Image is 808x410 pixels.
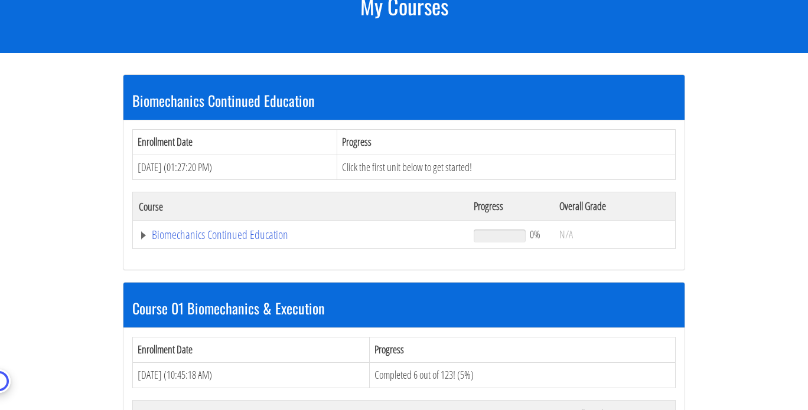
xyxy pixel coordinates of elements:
[337,155,675,180] td: Click the first unit below to get started!
[337,129,675,155] th: Progress
[133,192,468,221] th: Course
[133,337,370,363] th: Enrollment Date
[369,337,675,363] th: Progress
[369,362,675,388] td: Completed 6 out of 123! (5%)
[139,229,462,241] a: Biomechanics Continued Education
[132,300,676,316] h3: Course 01 Biomechanics & Execution
[133,129,337,155] th: Enrollment Date
[530,228,540,241] span: 0%
[132,93,676,108] h3: Biomechanics Continued Education
[133,155,337,180] td: [DATE] (01:27:20 PM)
[133,362,370,388] td: [DATE] (10:45:18 AM)
[553,192,675,221] th: Overall Grade
[553,221,675,249] td: N/A
[468,192,553,221] th: Progress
